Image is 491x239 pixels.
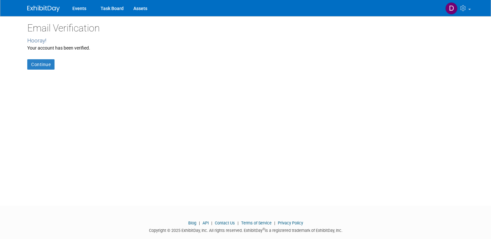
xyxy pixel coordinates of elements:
span: | [273,221,277,225]
a: Privacy Policy [278,221,303,225]
a: API [203,221,209,225]
span: | [197,221,202,225]
a: Contact Us [215,221,235,225]
a: Terms of Service [241,221,272,225]
img: ExhibitDay [27,6,60,12]
span: | [236,221,240,225]
a: Continue [27,59,55,70]
div: Your account has been verified. [27,45,464,51]
div: Hooray! [27,37,464,45]
a: Blog [188,221,196,225]
sup: ® [263,227,265,231]
span: | [210,221,214,225]
h2: Email Verification [27,23,464,33]
img: Darcy Roemhildt [445,2,458,15]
